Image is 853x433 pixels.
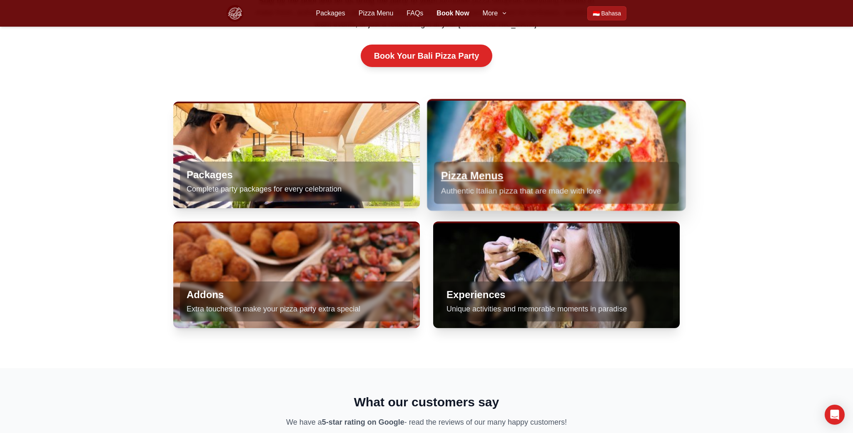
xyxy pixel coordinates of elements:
[436,8,469,18] a: Book Now
[483,8,508,18] button: More
[187,303,407,315] p: Extra touches to make your pizza party extra special
[433,221,680,328] a: Experiences Unique activities and memorable moments in paradise
[227,5,243,22] img: Bali Pizza Party Logo
[427,99,686,211] a: Pizza Menus Authentic Italian pizza that are made with love
[361,45,493,67] a: Book Your Bali Pizza Party
[187,288,407,301] h3: Addons
[316,8,345,18] a: Packages
[601,9,621,17] span: Bahasa
[187,183,407,195] p: Complete party packages for every celebration
[446,303,666,315] p: Unique activities and memorable moments in paradise
[441,184,672,197] p: Authentic Italian pizza that are made with love
[441,169,672,183] h3: Pizza Menus
[587,6,626,20] a: Beralih ke Bahasa Indonesia
[446,288,666,301] h3: Experiences
[187,168,407,182] h3: Packages
[825,405,845,425] div: Open Intercom Messenger
[173,102,420,208] a: Packages Complete party packages for every celebration
[407,8,423,18] a: FAQs
[322,418,404,426] a: 5-star rating on Google
[173,221,420,328] a: Addons Extra touches to make your pizza party extra special
[483,8,498,18] span: More
[133,416,720,428] p: We have a - read the reviews of our many happy customers!
[133,395,720,410] h2: What our customers say
[359,8,394,18] a: Pizza Menu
